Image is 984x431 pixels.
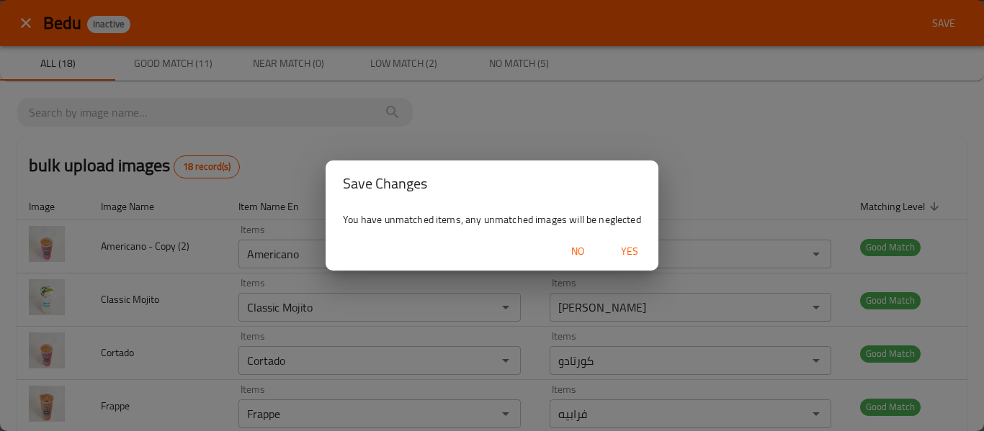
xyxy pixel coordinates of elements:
[607,238,653,265] button: Yes
[555,238,601,265] button: No
[560,242,595,260] span: No
[343,172,641,195] h2: Save Changes
[612,242,647,260] span: Yes
[326,207,658,232] div: You have unmatched items, any unmatched images will be neglected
